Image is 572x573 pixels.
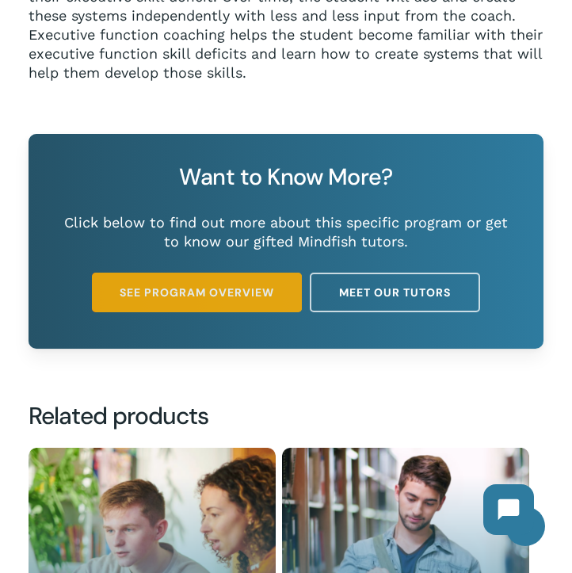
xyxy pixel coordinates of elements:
a: See Program Overview [92,273,302,312]
span: Meet Our Tutors [339,285,451,300]
span: See Program Overview [120,285,274,300]
p: Click below to find out more about this specific program or get to know our gifted Mindfish tutors. [57,213,515,251]
iframe: Chatbot [213,468,550,551]
h3: Want to Know More? [57,162,515,192]
h2: Related products [29,400,543,432]
a: Meet Our Tutors [310,273,480,312]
